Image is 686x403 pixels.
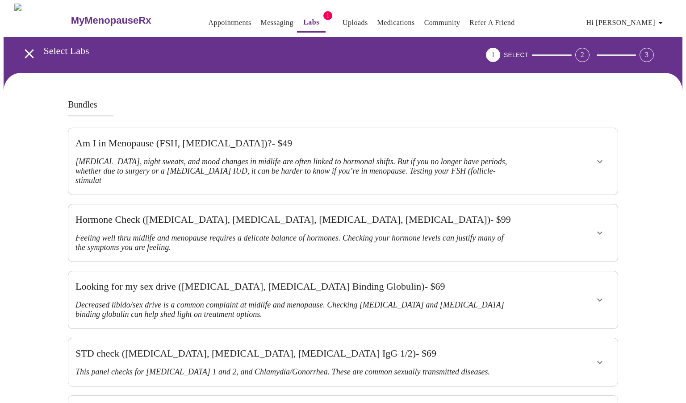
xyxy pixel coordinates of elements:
[297,13,326,33] button: Labs
[303,16,319,29] a: Labs
[589,222,611,244] button: show more
[339,14,372,32] button: Uploads
[75,214,513,225] h3: Hormone Check ([MEDICAL_DATA], [MEDICAL_DATA], [MEDICAL_DATA], [MEDICAL_DATA]) - $ 99
[343,17,368,29] a: Uploads
[421,14,464,32] button: Community
[583,14,669,32] button: Hi [PERSON_NAME]
[424,17,460,29] a: Community
[589,151,611,172] button: show more
[640,48,654,62] div: 3
[75,300,513,319] h3: Decreased libido/sex drive is a common complaint at midlife and menopause. Checking [MEDICAL_DATA...
[75,233,513,252] h3: Feeling well thru midlife and menopause requires a delicate balance of hormones. Checking your ho...
[75,348,513,359] h3: STD check ([MEDICAL_DATA], [MEDICAL_DATA], [MEDICAL_DATA] IgG 1/2) - $ 69
[469,17,515,29] a: Refer a Friend
[575,48,590,62] div: 2
[75,137,513,149] h3: Am I in Menopause (FSH, [MEDICAL_DATA])? - $ 49
[374,14,418,32] button: Medications
[323,11,332,20] span: 1
[486,48,500,62] div: 1
[589,352,611,373] button: show more
[257,14,297,32] button: Messaging
[71,15,151,26] h3: MyMenopauseRx
[16,41,42,67] button: open drawer
[586,17,666,29] span: Hi [PERSON_NAME]
[68,100,618,110] h3: Bundles
[70,5,187,36] a: MyMenopauseRx
[14,4,70,37] img: MyMenopauseRx Logo
[261,17,293,29] a: Messaging
[377,17,415,29] a: Medications
[589,289,611,311] button: show more
[75,157,513,185] h3: [MEDICAL_DATA], night sweats, and mood changes in midlife are often linked to hormonal shifts. Bu...
[504,51,528,58] span: SELECT
[466,14,519,32] button: Refer a Friend
[205,14,255,32] button: Appointments
[75,281,513,292] h3: Looking for my sex drive ([MEDICAL_DATA], [MEDICAL_DATA] Binding Globulin) - $ 69
[208,17,251,29] a: Appointments
[75,367,513,377] h3: This panel checks for [MEDICAL_DATA] 1 and 2, and Chlamydia/Gonorrhea. These are common sexually ...
[44,45,436,57] h3: Select Labs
